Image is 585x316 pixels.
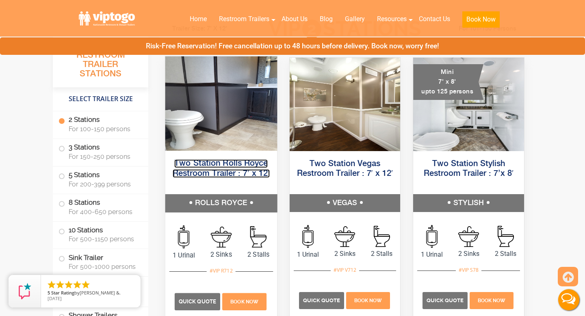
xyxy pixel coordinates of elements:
[58,139,143,164] label: 3 Stations
[456,10,506,32] a: Book Now
[69,153,139,160] span: For 150-250 persons
[552,284,585,316] button: Live Chat
[413,58,524,151] img: A mini restroom trailer with two separate stations and separate doors for males and females
[64,280,74,290] li: 
[175,297,221,305] a: Quick Quote
[211,226,232,247] img: an icon of sink
[173,159,270,177] a: Two Station Rolls Royce Restroom Trailer : 7′ x 12′
[165,56,277,151] img: Side view of two station restroom trailer with separate doors for males and females
[290,58,401,151] img: Side view of two station restroom trailer with separate doors for males and females
[48,290,134,296] span: by
[339,10,371,28] a: Gallery
[327,249,364,259] span: 2 Sinks
[47,280,56,290] li: 
[165,194,277,212] h5: ROLLS ROYCE
[314,10,339,28] a: Blog
[69,208,139,216] span: For 400-650 persons
[275,10,314,28] a: About Us
[51,290,74,296] span: Star Rating
[354,298,382,303] span: Book Now
[69,125,139,133] span: For 100-150 persons
[72,280,82,290] li: 
[413,64,483,100] div: Mini 7' x 8' upto 125 persons
[207,266,236,276] div: #VIP R712
[53,91,148,107] h4: Select Trailer Size
[81,280,91,290] li: 
[331,265,359,275] div: #VIP V712
[371,10,413,28] a: Resources
[202,249,240,259] span: 2 Sinks
[462,11,500,28] button: Book Now
[240,249,277,259] span: 2 Stalls
[230,299,258,305] span: Book Now
[48,290,50,296] span: 5
[345,296,391,304] a: Book Now
[17,283,33,299] img: Review Rating
[498,226,514,247] img: an icon of stall
[302,225,314,248] img: an icon of urinal
[80,290,121,296] span: [PERSON_NAME] &.
[69,263,139,271] span: For 500-1000 persons
[69,180,139,188] span: For 200-399 persons
[58,249,143,274] label: Sink Trailer
[456,265,481,275] div: #VIP S78
[487,249,524,259] span: 2 Stalls
[48,295,62,301] span: [DATE]
[221,297,268,305] a: Book Now
[450,249,487,259] span: 2 Sinks
[69,235,139,243] span: For 500-1150 persons
[303,297,340,303] span: Quick Quote
[55,280,65,290] li: 
[413,250,450,260] span: 1 Urinal
[213,10,275,28] a: Restroom Trailers
[363,249,400,259] span: 2 Stalls
[250,226,266,248] img: an icon of stall
[290,250,327,260] span: 1 Urinal
[413,194,524,212] h5: STYLISH
[165,250,203,260] span: 1 Urinal
[427,297,464,303] span: Quick Quote
[290,194,401,212] h5: VEGAS
[469,296,515,304] a: Book Now
[58,222,143,247] label: 10 Stations
[422,296,469,304] a: Quick Quote
[426,225,438,248] img: an icon of urinal
[58,194,143,219] label: 8 Stations
[413,10,456,28] a: Contact Us
[374,226,390,247] img: an icon of stall
[299,296,345,304] a: Quick Quote
[58,111,143,136] label: 2 Stations
[334,226,355,247] img: an icon of sink
[458,226,479,247] img: an icon of sink
[478,298,505,303] span: Book Now
[184,10,213,28] a: Home
[178,225,189,249] img: an icon of urinal
[424,160,513,178] a: Two Station Stylish Restroom Trailer : 7’x 8′
[179,299,216,305] span: Quick Quote
[53,39,148,87] h3: All Portable Restroom Trailer Stations
[297,160,393,178] a: Two Station Vegas Restroom Trailer : 7′ x 12′
[58,167,143,192] label: 5 Stations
